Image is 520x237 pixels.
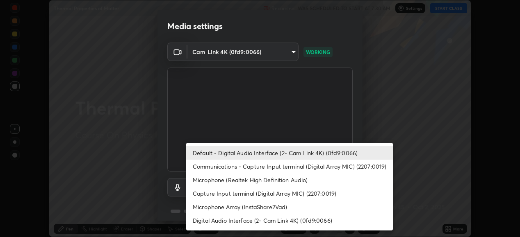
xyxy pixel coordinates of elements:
[186,200,393,214] li: Microphone Array (InstaShare2Vad)
[186,187,393,200] li: Capture Input terminal (Digital Array MIC) (2207:0019)
[186,160,393,173] li: Communications - Capture Input terminal (Digital Array MIC) (2207:0019)
[186,173,393,187] li: Microphone (Realtek High Definition Audio)
[186,146,393,160] li: Default - Digital Audio Interface (2- Cam Link 4K) (0fd9:0066)
[186,214,393,227] li: Digital Audio Interface (2- Cam Link 4K) (0fd9:0066)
